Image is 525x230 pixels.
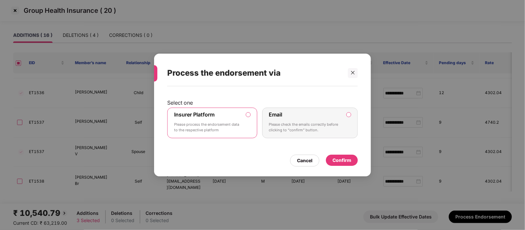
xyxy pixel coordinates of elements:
[246,113,250,117] input: Insurer PlatformPlease process the endorsement data to the respective platform
[347,113,351,117] input: EmailPlease check the emails correctly before clicking to “confirm” button.
[174,122,241,133] p: Please process the endorsement data to the respective platform
[167,99,358,106] p: Select one
[269,111,283,118] label: Email
[351,70,355,75] span: close
[167,60,342,86] div: Process the endorsement via
[332,157,351,164] div: Confirm
[297,157,312,164] div: Cancel
[174,111,215,118] label: Insurer Platform
[269,122,342,133] p: Please check the emails correctly before clicking to “confirm” button.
